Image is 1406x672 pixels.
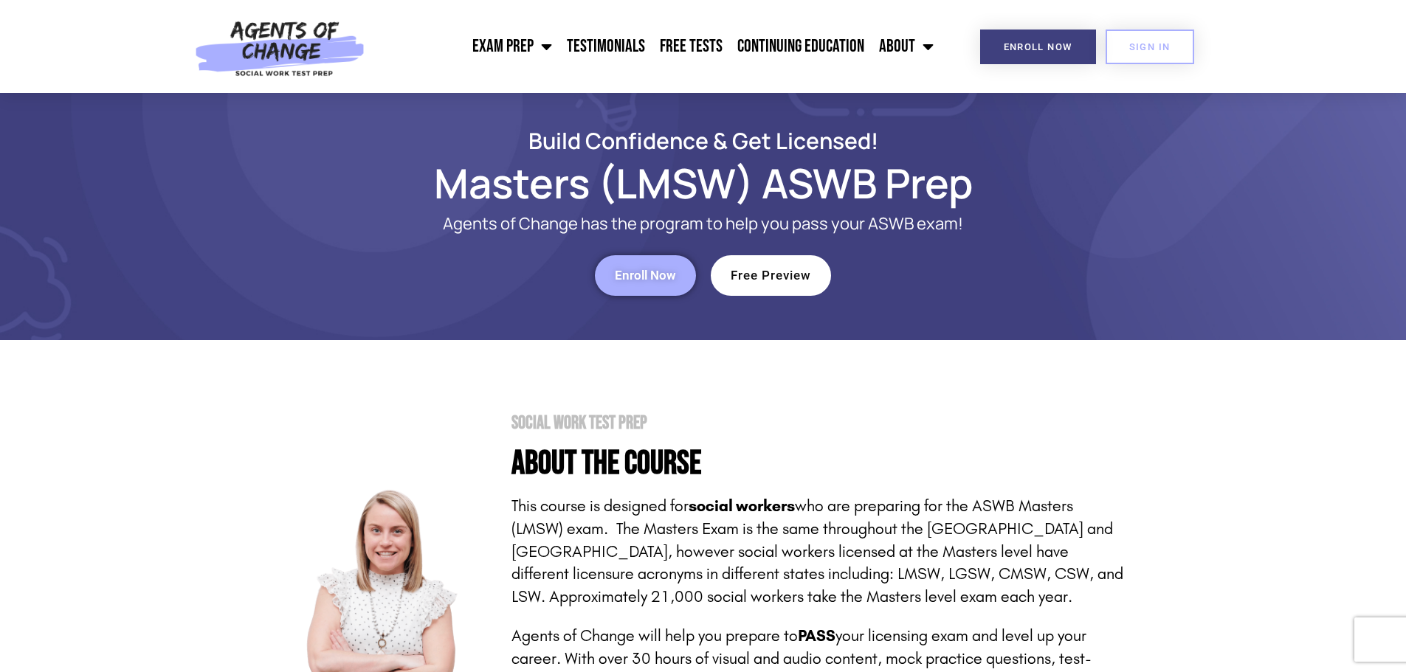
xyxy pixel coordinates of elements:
h4: About the Course [511,447,1124,480]
a: Enroll Now [595,255,696,296]
strong: social workers [689,496,795,516]
strong: PASS [798,626,835,645]
a: SIGN IN [1106,30,1194,64]
p: Agents of Change has the program to help you pass your ASWB exam! [342,215,1065,233]
span: Enroll Now [1004,42,1072,52]
a: Enroll Now [980,30,1096,64]
a: Exam Prep [465,28,559,65]
h2: Build Confidence & Get Licensed! [283,130,1124,151]
h1: Masters (LMSW) ASWB Prep [283,166,1124,200]
span: Enroll Now [615,269,676,282]
a: About [872,28,941,65]
h2: Social Work Test Prep [511,414,1124,432]
a: Testimonials [559,28,652,65]
nav: Menu [373,28,941,65]
span: SIGN IN [1129,42,1171,52]
a: Free Tests [652,28,730,65]
a: Continuing Education [730,28,872,65]
a: Free Preview [711,255,831,296]
p: This course is designed for who are preparing for the ASWB Masters (LMSW) exam. The Masters Exam ... [511,495,1124,609]
span: Free Preview [731,269,811,282]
